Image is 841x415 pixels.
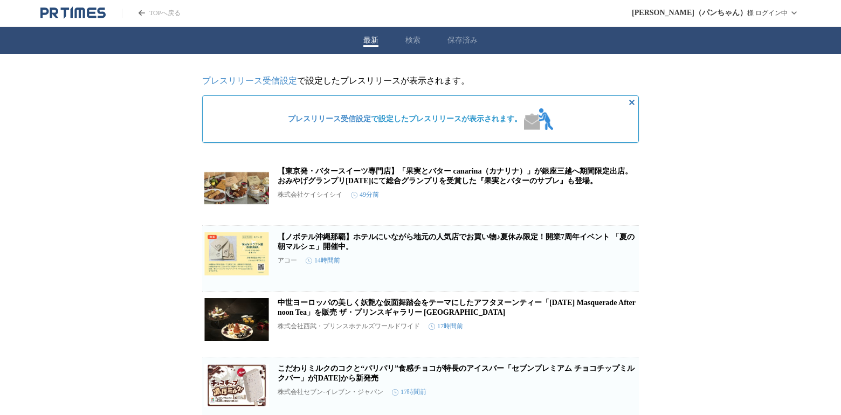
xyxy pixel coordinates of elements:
[202,76,297,85] a: プレスリリース受信設定
[278,190,342,199] p: 株式会社ケイシイシイ
[306,256,340,265] time: 14時間前
[392,388,426,397] time: 17時間前
[204,298,269,341] img: 中世ヨーロッパの美しく妖艶な仮面舞踏会をテーマにしたアフタヌーンティー「Halloween Masquerade Afternoon Tea」を販売 ザ・プリンスギャラリー 東京紀尾井町
[447,36,478,45] button: 保存済み
[278,233,635,251] a: 【ノボテル沖縄那覇】ホテルにいながら地元の人気店でお買い物♪夏休み限定！開業7周年イベント 「夏の朝マルシェ」開催中。
[288,115,371,123] a: プレスリリース受信設定
[288,114,522,124] span: で設定したプレスリリースが表示されます。
[278,322,420,331] p: 株式会社西武・プリンスホテルズワールドワイド
[278,256,297,265] p: アコー
[278,167,632,185] a: 【東京発・バタースイーツ専門店】「果実とバター canarina（カナリナ）」が銀座三越へ期間限定出店。おみやげグランプリ[DATE]にて総合グランプリを受賞した『果実とバターのサブレ』も登場。
[278,299,636,316] a: 中世ヨーロッパの美しく妖艶な仮面舞踏会をテーマにしたアフタヌーンティー「[DATE] Masquerade Afternoon Tea」を販売 ザ・プリンスギャラリー [GEOGRAPHIC_D...
[625,96,638,109] button: 非表示にする
[632,8,747,18] span: [PERSON_NAME]（パンちゃん）
[351,190,379,199] time: 49分前
[204,232,269,275] img: 【ノボテル沖縄那覇】ホテルにいながら地元の人気店でお買い物♪夏休み限定！開業7周年イベント 「夏の朝マルシェ」開催中。
[278,364,635,382] a: こだわりミルクのコクと“パリパリ”食感チョコが特長のアイスバー「セブンプレミアム チョコチップミルクバー」が[DATE]から新発売
[429,322,463,331] time: 17時間前
[363,36,378,45] button: 最新
[204,167,269,210] img: 【東京発・バタースイーツ専門店】「果実とバター canarina（カナリナ）」が銀座三越へ期間限定出店。おみやげグランプリ2024にて総合グランプリを受賞した『果実とバターのサブレ』も登場。
[405,36,420,45] button: 検索
[202,75,639,87] p: で設定したプレスリリースが表示されます。
[204,364,269,407] img: こだわりミルクのコクと“パリパリ”食感チョコが特長のアイスバー「セブンプレミアム チョコチップミルクバー」が8月19日（火）から新発売
[122,9,181,18] a: PR TIMESのトップページはこちら
[278,388,383,397] p: 株式会社セブン‐イレブン・ジャパン
[40,6,106,19] a: PR TIMESのトップページはこちら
